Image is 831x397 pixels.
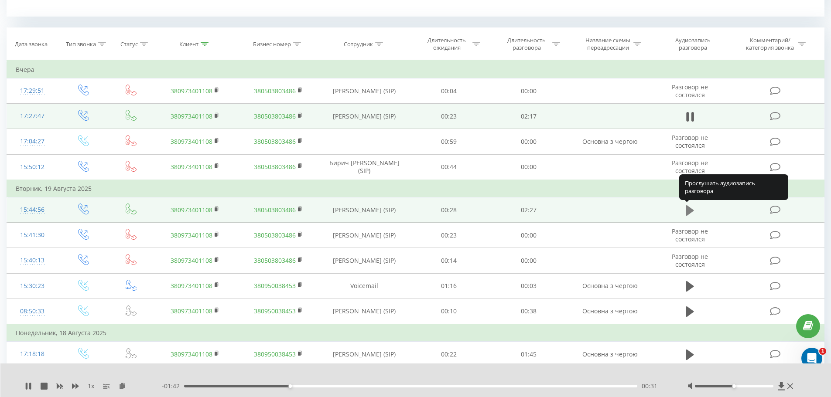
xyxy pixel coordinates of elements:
[66,41,96,48] div: Тип звонка
[179,41,198,48] div: Клиент
[732,384,736,388] div: Accessibility label
[409,154,489,180] td: 00:44
[320,154,409,180] td: Бирич [PERSON_NAME] (SIP)
[16,346,49,363] div: 17:18:18
[409,78,489,104] td: 00:04
[672,133,708,149] span: Разговор не состоялся
[254,231,296,239] a: 380503803486
[489,197,569,223] td: 02:27
[320,273,409,299] td: Voicemail
[489,273,569,299] td: 00:03
[254,307,296,315] a: 380950038453
[568,299,651,324] td: Основна з чергою
[171,256,212,265] a: 380973401108
[489,248,569,273] td: 00:00
[819,348,826,355] span: 1
[162,382,184,390] span: - 01:42
[642,382,657,390] span: 00:31
[409,129,489,154] td: 00:59
[801,348,822,369] iframe: Intercom live chat
[424,37,470,51] div: Длительность ожидания
[171,137,212,146] a: 380973401108
[254,112,296,120] a: 380503803486
[254,137,296,146] a: 380503803486
[745,37,796,51] div: Комментарий/категория звонка
[171,282,212,290] a: 380973401108
[409,299,489,324] td: 00:10
[503,37,550,51] div: Длительность разговора
[254,350,296,358] a: 380950038453
[16,227,49,244] div: 15:41:30
[254,163,296,171] a: 380503803486
[171,206,212,214] a: 380973401108
[254,256,296,265] a: 380503803486
[320,223,409,248] td: [PERSON_NAME] (SIP)
[7,61,824,78] td: Вчера
[16,303,49,320] div: 08:50:33
[16,108,49,125] div: 17:27:47
[344,41,373,48] div: Сотрудник
[320,78,409,104] td: [PERSON_NAME] (SIP)
[489,78,569,104] td: 00:00
[489,104,569,129] td: 02:17
[672,83,708,99] span: Разговор не состоялся
[489,129,569,154] td: 00:00
[489,299,569,324] td: 00:38
[568,273,651,299] td: Основна з чергою
[679,174,788,200] div: Прослушать аудиозапись разговора
[7,180,824,197] td: Вторник, 19 Августа 2025
[672,159,708,175] span: Разговор не состоялся
[16,133,49,150] div: 17:04:27
[171,350,212,358] a: 380973401108
[489,342,569,367] td: 01:45
[409,104,489,129] td: 00:23
[171,307,212,315] a: 380973401108
[320,104,409,129] td: [PERSON_NAME] (SIP)
[171,231,212,239] a: 380973401108
[16,252,49,269] div: 15:40:13
[409,197,489,223] td: 00:28
[489,223,569,248] td: 00:00
[409,342,489,367] td: 00:22
[120,41,138,48] div: Статус
[253,41,291,48] div: Бизнес номер
[320,342,409,367] td: [PERSON_NAME] (SIP)
[320,299,409,324] td: [PERSON_NAME] (SIP)
[409,248,489,273] td: 00:14
[171,87,212,95] a: 380973401108
[320,197,409,223] td: [PERSON_NAME] (SIP)
[585,37,631,51] div: Название схемы переадресации
[7,324,824,342] td: Понедельник, 18 Августа 2025
[16,82,49,99] div: 17:29:51
[171,163,212,171] a: 380973401108
[88,382,94,390] span: 1 x
[254,87,296,95] a: 380503803486
[320,248,409,273] td: [PERSON_NAME] (SIP)
[664,37,721,51] div: Аудиозапись разговора
[254,282,296,290] a: 380950038453
[409,223,489,248] td: 00:23
[409,273,489,299] td: 01:16
[672,227,708,243] span: Разговор не состоялся
[16,278,49,295] div: 15:30:23
[288,384,292,388] div: Accessibility label
[568,342,651,367] td: Основна з чергою
[254,206,296,214] a: 380503803486
[16,159,49,176] div: 15:50:12
[15,41,48,48] div: Дата звонка
[672,252,708,268] span: Разговор не состоялся
[171,112,212,120] a: 380973401108
[16,201,49,218] div: 15:44:56
[489,154,569,180] td: 00:00
[568,129,651,154] td: Основна з чергою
